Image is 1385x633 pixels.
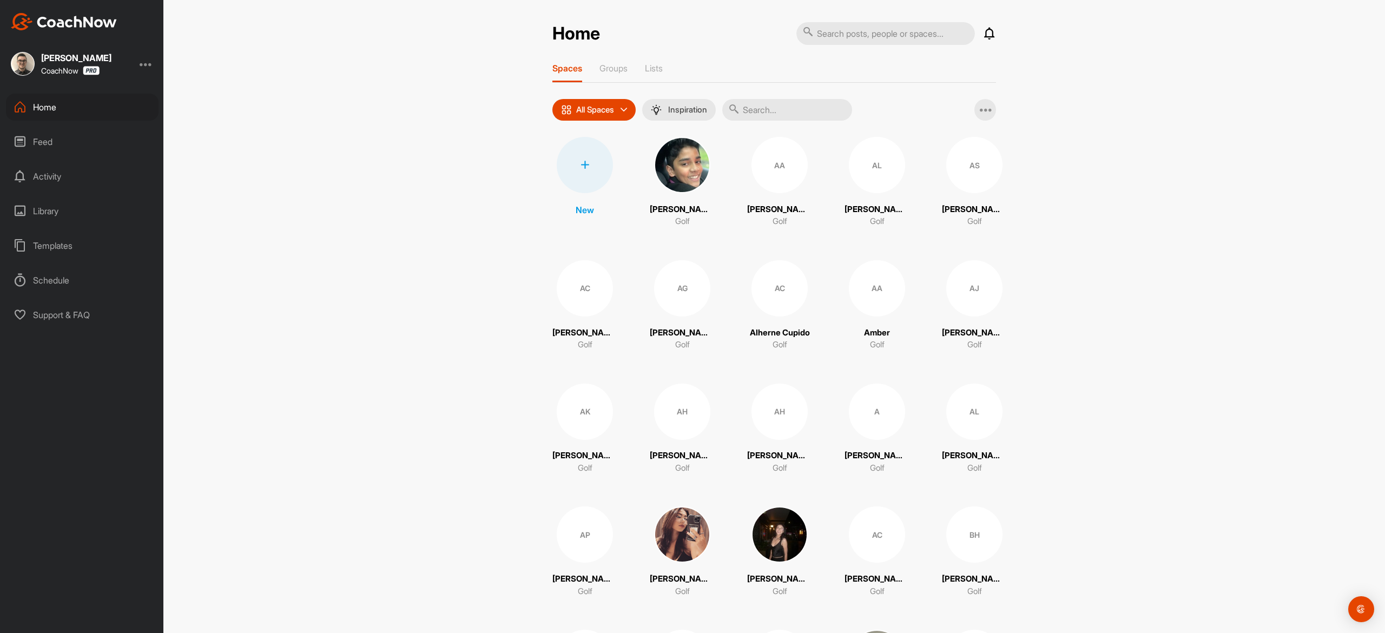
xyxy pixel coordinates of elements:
[650,450,715,462] p: [PERSON_NAME]
[650,327,715,339] p: [PERSON_NAME]
[942,260,1007,351] a: AJ[PERSON_NAME], [PERSON_NAME]Golf
[751,260,808,316] div: AC
[747,384,812,474] a: AH[PERSON_NAME]Golf
[578,585,592,598] p: Golf
[845,450,909,462] p: [PERSON_NAME]
[942,137,1007,228] a: AS[PERSON_NAME]Golf
[654,260,710,316] div: AG
[870,585,885,598] p: Golf
[6,94,159,121] div: Home
[967,585,982,598] p: Golf
[942,203,1007,216] p: [PERSON_NAME]
[870,215,885,228] p: Golf
[946,384,1003,440] div: AL
[552,260,617,351] a: AC[PERSON_NAME]Golf
[773,339,787,351] p: Golf
[41,66,100,75] div: CoachNow
[845,573,909,585] p: [PERSON_NAME]
[967,462,982,474] p: Golf
[849,384,905,440] div: A
[6,197,159,225] div: Library
[845,506,909,597] a: AC[PERSON_NAME]Golf
[942,327,1007,339] p: [PERSON_NAME], [PERSON_NAME]
[747,137,812,228] a: AA[PERSON_NAME] & [PERSON_NAME] [PERSON_NAME]Golf
[849,506,905,563] div: AC
[11,13,117,30] img: CoachNow
[773,462,787,474] p: Golf
[561,104,572,115] img: icon
[942,506,1007,597] a: BH[PERSON_NAME]Golf
[83,66,100,75] img: CoachNow Pro
[942,573,1007,585] p: [PERSON_NAME]
[967,339,982,351] p: Golf
[552,506,617,597] a: AP[PERSON_NAME]Golf
[845,384,909,474] a: A[PERSON_NAME]Golf
[849,260,905,316] div: AA
[751,506,808,563] img: square_df035a0a59a0f0dd6ceae5b5b01a7903.jpg
[796,22,975,45] input: Search posts, people or spaces...
[576,105,614,114] p: All Spaces
[552,327,617,339] p: [PERSON_NAME]
[552,23,600,44] h2: Home
[942,450,1007,462] p: [PERSON_NAME]
[578,339,592,351] p: Golf
[668,105,707,114] p: Inspiration
[870,462,885,474] p: Golf
[946,506,1003,563] div: BH
[6,267,159,294] div: Schedule
[650,203,715,216] p: [PERSON_NAME]
[650,384,715,474] a: AH[PERSON_NAME]Golf
[675,462,690,474] p: Golf
[864,327,890,339] p: Amber
[1348,596,1374,622] div: Open Intercom Messenger
[576,203,594,216] p: New
[578,462,592,474] p: Golf
[747,506,812,597] a: [PERSON_NAME]Golf
[845,260,909,351] a: AAAmberGolf
[6,163,159,190] div: Activity
[942,384,1007,474] a: AL[PERSON_NAME]Golf
[552,450,617,462] p: [PERSON_NAME]
[6,301,159,328] div: Support & FAQ
[747,573,812,585] p: [PERSON_NAME]
[557,506,613,563] div: AP
[654,384,710,440] div: AH
[645,63,663,74] p: Lists
[654,506,710,563] img: square_2bb471ce3e50c7f553613fd9c92b493a.jpg
[557,260,613,316] div: AC
[747,203,812,216] p: [PERSON_NAME] & [PERSON_NAME] [PERSON_NAME]
[747,450,812,462] p: [PERSON_NAME]
[675,339,690,351] p: Golf
[557,384,613,440] div: AK
[6,128,159,155] div: Feed
[651,104,662,115] img: menuIcon
[6,232,159,259] div: Templates
[967,215,982,228] p: Golf
[773,215,787,228] p: Golf
[845,203,909,216] p: [PERSON_NAME]
[747,260,812,351] a: ACAlherne CupidoGolf
[675,215,690,228] p: Golf
[552,384,617,474] a: AK[PERSON_NAME]Golf
[650,260,715,351] a: AG[PERSON_NAME]Golf
[552,573,617,585] p: [PERSON_NAME]
[41,54,111,62] div: [PERSON_NAME]
[650,137,715,228] a: [PERSON_NAME]Golf
[845,137,909,228] a: AL[PERSON_NAME]Golf
[750,327,810,339] p: Alherne Cupido
[870,339,885,351] p: Golf
[722,99,852,121] input: Search...
[751,137,808,193] div: AA
[650,506,715,597] a: [PERSON_NAME]Golf
[11,52,35,76] img: square_75e207633efa890ddd16a901098d78f7.jpg
[773,585,787,598] p: Golf
[751,384,808,440] div: AH
[599,63,628,74] p: Groups
[946,260,1003,316] div: AJ
[552,63,582,74] p: Spaces
[650,573,715,585] p: [PERSON_NAME]
[849,137,905,193] div: AL
[946,137,1003,193] div: AS
[675,585,690,598] p: Golf
[654,137,710,193] img: square_dc3aaf39bffec42b5ef3c4f106d51365.jpg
